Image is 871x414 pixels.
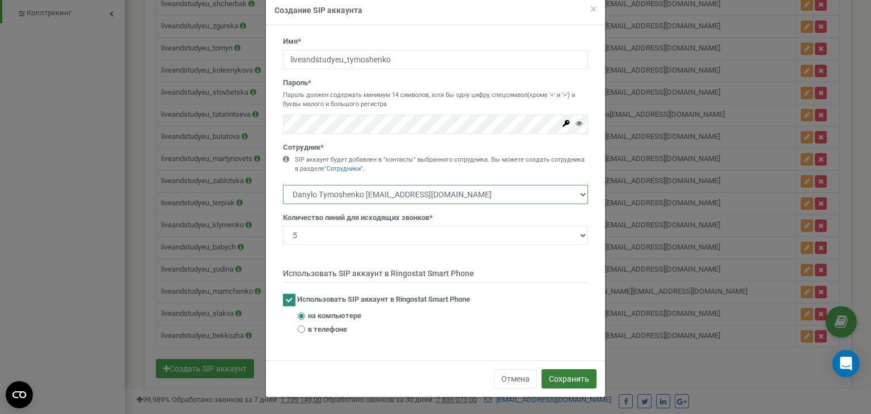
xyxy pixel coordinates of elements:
[832,350,860,377] div: Open Intercom Messenger
[274,5,597,16] h4: Создание SIP аккаунта
[308,324,347,335] span: в телефоне
[324,165,363,172] a: "Сотрудники"
[283,50,588,69] input: Имя
[298,312,305,320] input: на компьютере
[283,91,588,108] p: Пароль должен содержать минимум 14 символов, хотя бы одну цифру, спецсимвол(кроме '<' и '>') и бу...
[298,326,305,333] input: в телефоне
[494,369,537,388] button: Отмена
[308,311,361,322] span: на компьютере
[542,369,597,388] button: Сохранить
[6,381,33,408] button: Open CMP widget
[590,2,597,16] span: ×
[283,78,311,88] label: Пароль*
[283,213,433,223] label: Количество линий для исходящих звонков*
[297,295,470,304] span: Использовать SIP аккаунт в Ringostat Smart Phone
[295,155,588,173] div: SIP аккаунт будет добавлен в "контакты" выбранного сотрудника. Вы можете создать сотрудника в раз...
[283,142,324,153] label: Сотрудник*
[283,268,588,282] p: Использовать SIP аккаунт в Ringostat Smart Phone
